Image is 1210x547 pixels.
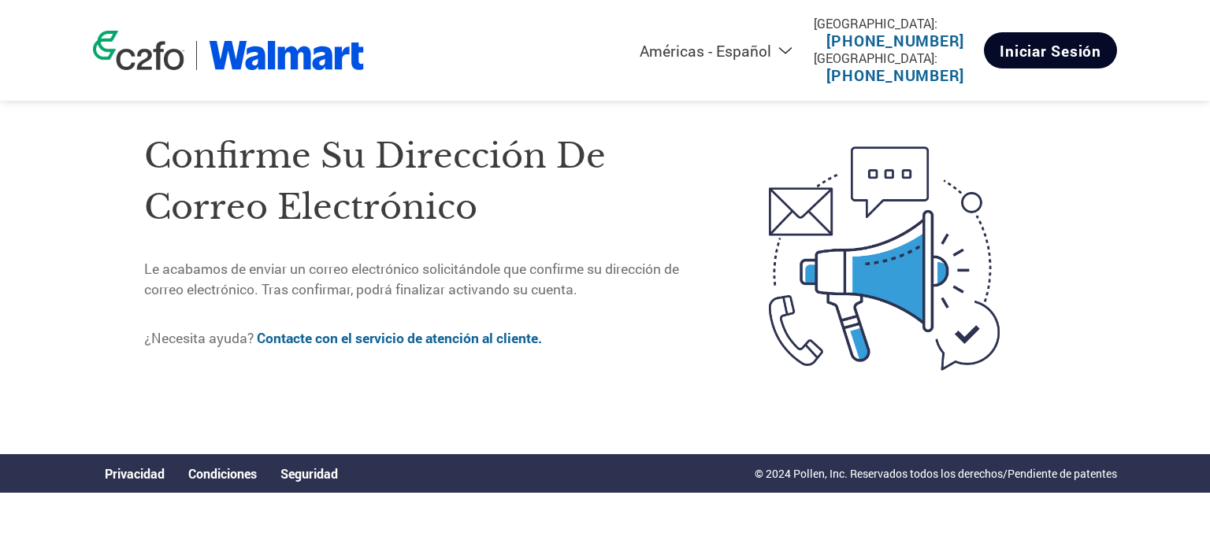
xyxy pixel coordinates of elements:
[257,329,542,347] a: Contacte con el servicio de atención al cliente.
[144,259,703,301] p: Le acabamos de enviar un correo electrónico solicitándole que confirme su dirección de correo ele...
[144,328,703,349] p: ¿Necesita ayuda?
[755,465,1117,482] p: © 2024 Pollen, Inc. Reservados todos los derechos/Pendiente de patentes
[703,118,1066,398] img: open-email
[814,15,977,31] div: [GEOGRAPHIC_DATA]:
[826,65,964,85] a: [PHONE_NUMBER]
[814,50,977,66] div: [GEOGRAPHIC_DATA]:
[984,32,1117,68] a: Iniciar sesión
[280,465,338,482] a: Seguridad
[93,31,184,70] img: c2fo logo
[826,31,964,50] a: [PHONE_NUMBER]
[105,465,165,482] a: Privacidad
[144,131,703,232] h1: Confirme su dirección de correo electrónico
[209,41,364,70] img: Walmart
[188,465,257,482] a: Condiciones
